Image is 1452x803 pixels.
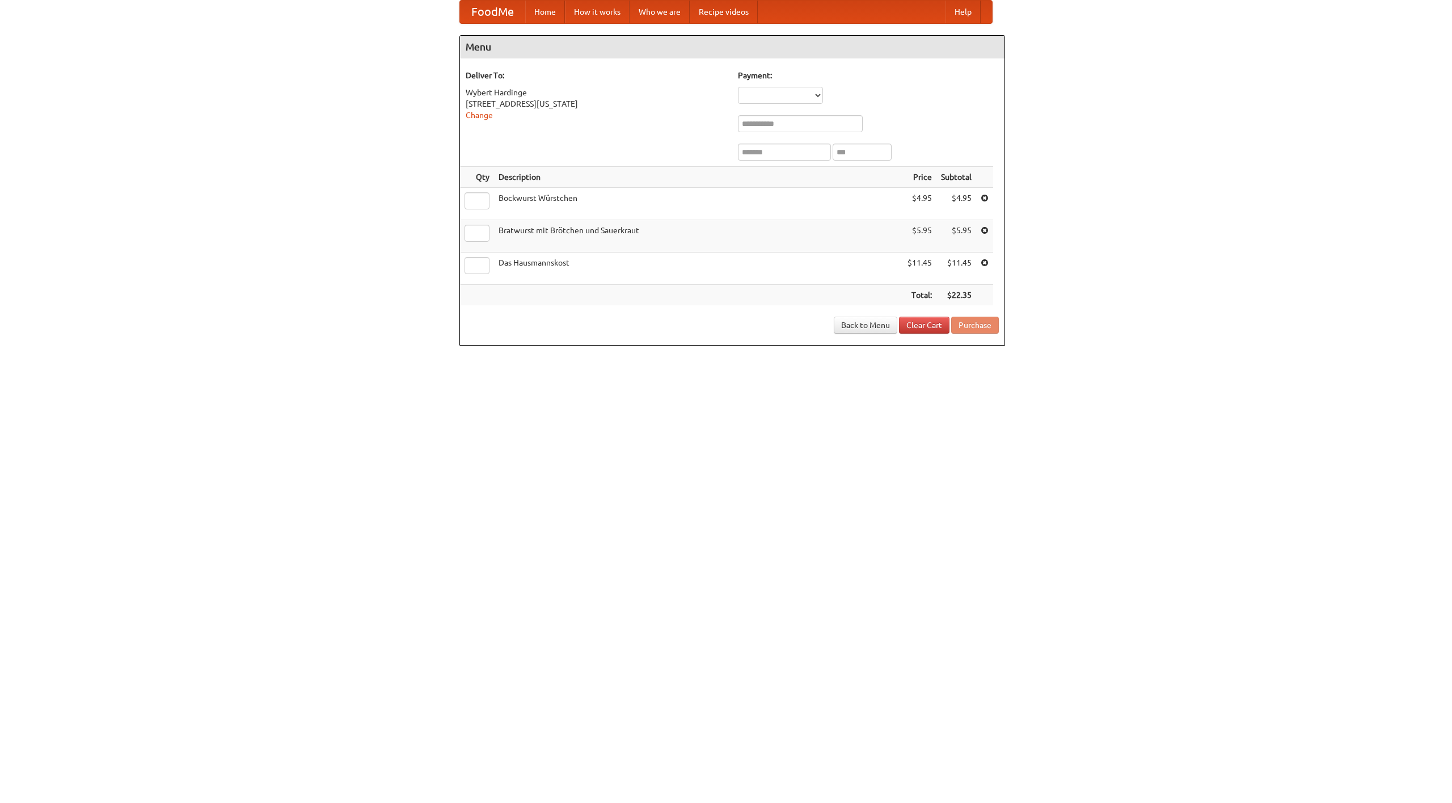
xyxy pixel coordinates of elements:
[460,36,1004,58] h4: Menu
[690,1,758,23] a: Recipe videos
[951,317,999,334] button: Purchase
[936,285,976,306] th: $22.35
[903,188,936,220] td: $4.95
[494,188,903,220] td: Bockwurst Würstchen
[494,253,903,285] td: Das Hausmannskost
[460,1,525,23] a: FoodMe
[936,220,976,253] td: $5.95
[565,1,630,23] a: How it works
[899,317,949,334] a: Clear Cart
[903,220,936,253] td: $5.95
[494,220,903,253] td: Bratwurst mit Brötchen und Sauerkraut
[466,70,727,81] h5: Deliver To:
[936,188,976,220] td: $4.95
[630,1,690,23] a: Who we are
[903,167,936,188] th: Price
[903,253,936,285] td: $11.45
[494,167,903,188] th: Description
[946,1,981,23] a: Help
[466,111,493,120] a: Change
[903,285,936,306] th: Total:
[936,253,976,285] td: $11.45
[466,87,727,98] div: Wybert Hardinge
[834,317,897,334] a: Back to Menu
[466,98,727,110] div: [STREET_ADDRESS][US_STATE]
[738,70,999,81] h5: Payment:
[525,1,565,23] a: Home
[936,167,976,188] th: Subtotal
[460,167,494,188] th: Qty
